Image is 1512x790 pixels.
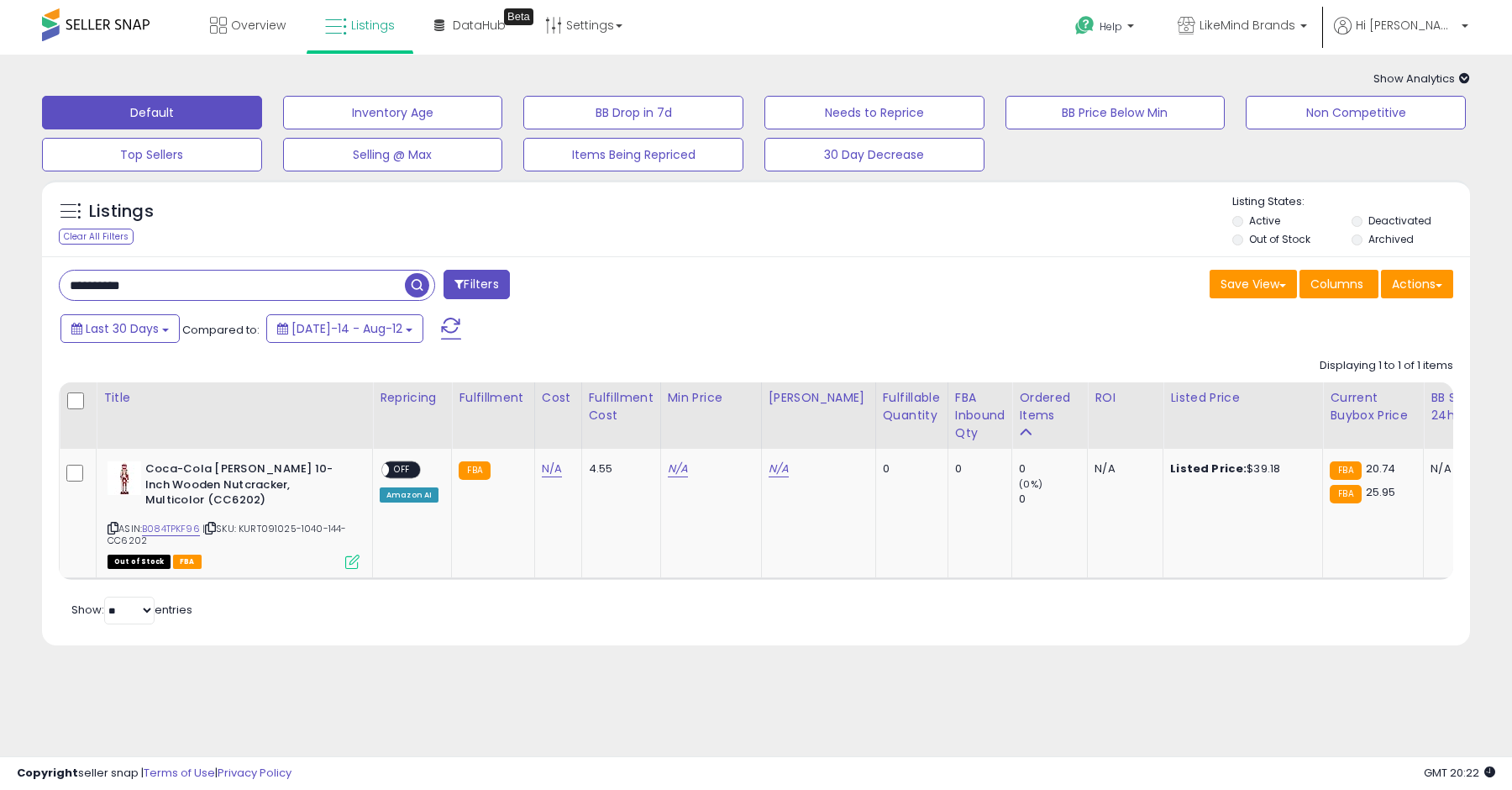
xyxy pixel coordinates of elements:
label: Active [1249,213,1280,228]
button: Needs to Reprice [764,96,984,129]
span: [DATE]-14 - Aug-12 [291,320,402,337]
label: Archived [1368,232,1414,246]
a: N/A [542,461,562,477]
a: N/A [769,461,789,477]
button: Inventory Age [283,96,503,129]
div: Clear All Filters [59,229,134,245]
span: Listings [351,17,395,34]
span: LikeMind Brands [1200,17,1295,34]
div: Cost [542,389,575,407]
div: 4.55 [589,461,648,477]
div: Current Buybox Price [1330,389,1416,424]
a: B084TPKF96 [142,522,200,536]
button: Save View [1210,270,1297,298]
div: Title [103,389,365,407]
span: Help [1100,19,1122,34]
button: Selling @ Max [283,138,503,171]
span: Hi [PERSON_NAME] [1356,17,1457,34]
button: Actions [1381,270,1453,298]
button: BB Price Below Min [1005,96,1226,129]
h5: Listings [89,200,154,224]
b: Listed Price: [1170,461,1247,477]
div: FBA inbound Qty [955,389,1005,442]
button: Default [42,96,262,129]
img: 41S3gliD-bL._SL40_.jpg [108,461,141,495]
small: (0%) [1019,477,1042,491]
div: Listed Price [1170,389,1315,407]
div: ASIN: [108,461,360,567]
i: Get Help [1074,15,1095,36]
small: FBA [459,461,490,480]
button: Last 30 Days [60,314,180,343]
a: Help [1062,3,1151,55]
a: N/A [668,461,688,477]
button: Filters [444,270,509,299]
a: Hi [PERSON_NAME] [1334,17,1468,55]
div: 0 [955,461,1000,477]
span: 25.95 [1366,484,1396,500]
button: 30 Day Decrease [764,138,984,171]
div: Amazon AI [380,487,438,503]
div: N/A [1095,461,1150,477]
span: Last 30 Days [86,320,159,337]
div: [PERSON_NAME] [769,389,869,407]
label: Out of Stock [1249,232,1310,246]
span: Overview [231,17,286,34]
span: | SKU: KURT091025-1040-144-CC6202 [108,522,347,547]
div: Tooltip anchor [504,8,533,25]
label: Deactivated [1368,213,1431,228]
span: DataHub [453,17,506,34]
div: 0 [1019,492,1087,507]
button: Items Being Repriced [523,138,743,171]
div: Fulfillment Cost [589,389,654,424]
div: Min Price [668,389,754,407]
button: BB Drop in 7d [523,96,743,129]
div: Repricing [380,389,444,407]
button: [DATE]-14 - Aug-12 [266,314,423,343]
span: Compared to: [182,322,260,338]
p: Listing States: [1232,194,1469,210]
small: FBA [1330,461,1361,480]
div: Displaying 1 to 1 of 1 items [1320,358,1453,374]
div: Fulfillable Quantity [883,389,941,424]
span: FBA [173,555,202,569]
span: 20.74 [1366,461,1396,477]
div: Ordered Items [1019,389,1080,424]
span: All listings that are currently out of stock and unavailable for purchase on Amazon [108,555,171,569]
span: Show Analytics [1373,71,1470,87]
div: 0 [1019,461,1087,477]
span: Show: entries [71,602,192,618]
button: Non Competitive [1246,96,1466,129]
span: Columns [1310,276,1363,292]
div: Fulfillment [459,389,527,407]
div: BB Share 24h. [1431,389,1492,424]
div: $39.18 [1170,461,1310,477]
button: Top Sellers [42,138,262,171]
div: 0 [883,461,935,477]
span: OFF [389,463,416,477]
small: FBA [1330,485,1361,503]
div: N/A [1431,461,1486,477]
button: Columns [1299,270,1378,298]
div: ROI [1095,389,1156,407]
b: Coca-Cola [PERSON_NAME] 10-Inch Wooden Nutcracker, Multicolor (CC6202) [145,461,349,513]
